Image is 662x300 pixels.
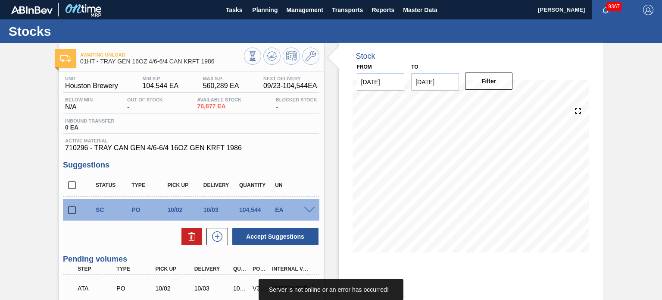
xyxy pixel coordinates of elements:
[201,206,240,213] div: 10/03/2025
[165,182,205,188] div: Pick up
[237,182,276,188] div: Quantity
[65,97,93,102] span: Below Min
[80,52,244,57] span: Awaiting Unload
[192,266,235,272] div: Delivery
[114,266,157,272] div: Type
[372,5,394,15] span: Reports
[332,5,363,15] span: Transports
[276,97,317,102] span: Blocked Stock
[125,97,165,111] div: -
[65,82,118,90] span: Houston Brewery
[197,103,241,110] span: 70,877 EA
[263,82,317,90] span: 09/23 - 104,544 EA
[302,47,319,65] button: Go to Master Data / General
[203,76,239,81] span: MAX S.P.
[127,97,163,102] span: Out Of Stock
[269,286,389,293] span: Server is not online or an error has occurred!
[65,76,118,81] span: Unit
[114,285,157,292] div: Purchase order
[231,266,250,272] div: Quantity
[78,285,116,292] p: ATA
[244,47,261,65] button: Stocks Overview
[273,206,312,213] div: EA
[357,64,372,70] label: From
[142,76,178,81] span: MIN S.P.
[203,82,239,90] span: 560,289 EA
[252,5,278,15] span: Planning
[201,182,240,188] div: Delivery
[283,47,300,65] button: Schedule Inventory
[232,228,319,245] button: Accept Suggestions
[192,285,235,292] div: 10/03/2025
[65,118,114,123] span: Inbound Transfer
[357,73,405,91] input: mm/dd/yyyy
[11,6,53,14] img: TNhmsLtSVTkK8tSr43FrP2fwEKptu5GPRR3wAAAABJRU5ErkJggg==
[165,206,205,213] div: 10/02/2025
[63,161,319,170] h3: Suggestions
[465,73,513,90] button: Filter
[228,227,319,246] div: Accept Suggestions
[63,97,95,111] div: N/A
[197,97,241,102] span: Available Stock
[65,124,114,131] span: 0 EA
[65,138,317,143] span: Active Material
[177,228,202,245] div: Delete Suggestions
[153,285,196,292] div: 10/02/2025
[263,76,317,81] span: Next Delivery
[65,144,317,152] span: 710296 - TRAY CAN GEN 4/6-6/4 16OZ GEN KRFT 1986
[9,26,162,36] h1: Stocks
[403,5,437,15] span: Master Data
[129,182,169,188] div: Type
[356,52,375,61] div: Stock
[225,5,244,15] span: Tasks
[153,266,196,272] div: Pick up
[75,266,118,272] div: Step
[606,2,621,11] span: 9367
[94,182,133,188] div: Status
[129,206,169,213] div: Purchase order
[250,285,270,292] div: V3065
[231,285,250,292] div: 104,544
[592,4,619,16] button: Notifications
[60,55,71,62] img: Ícone
[202,228,228,245] div: New suggestion
[94,206,133,213] div: Suggestion Created
[270,266,312,272] div: Internal Volume Id
[63,255,319,264] h3: Pending volumes
[643,5,653,15] img: Logout
[80,58,244,65] span: 01HT - TRAY GEN 16OZ 4/6-6/4 CAN KRFT 1986
[411,64,418,70] label: to
[263,47,281,65] button: Update Chart
[142,82,178,90] span: 104,544 EA
[411,73,459,91] input: mm/dd/yyyy
[237,206,276,213] div: 104,544
[273,182,312,188] div: UN
[274,97,319,111] div: -
[286,5,323,15] span: Management
[250,266,270,272] div: Portal Volume
[75,279,118,298] div: Awaiting Transport Information via Autopilot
